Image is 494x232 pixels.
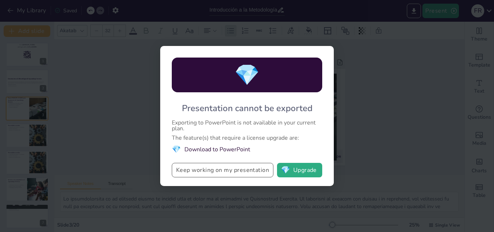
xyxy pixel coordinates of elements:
[172,144,181,154] span: diamond
[172,144,322,154] li: Download to PowerPoint
[234,61,260,89] span: diamond
[281,166,290,174] span: diamond
[172,163,273,177] button: Keep working on my presentation
[172,120,322,131] div: Exporting to PowerPoint is not available in your current plan.
[172,135,322,141] div: The feature(s) that require a license upgrade are:
[182,102,312,114] div: Presentation cannot be exported
[277,163,322,177] button: diamondUpgrade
